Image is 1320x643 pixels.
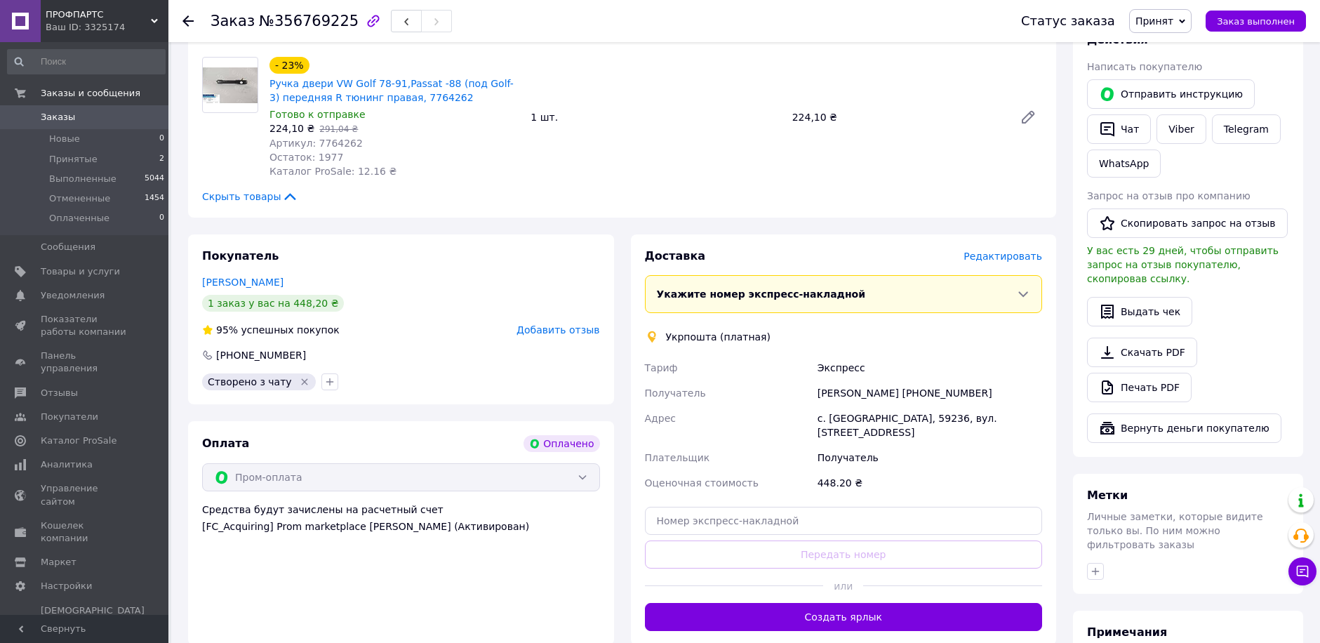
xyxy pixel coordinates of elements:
span: Тариф [645,362,678,373]
span: Скрыть товары [202,190,298,204]
span: 0 [159,212,164,225]
a: Редактировать [1014,103,1042,131]
div: успешных покупок [202,323,340,337]
span: Доставка [645,249,706,263]
img: Ручка двери VW Golf 78-91,Passat -88 (под Golf-3) передняя R тюнинг правая, 7764262 [203,67,258,103]
span: №356769225 [259,13,359,29]
span: Оплаченные [49,212,109,225]
a: Печать PDF [1087,373,1192,402]
span: 2 [159,153,164,166]
span: Заказы [41,111,75,124]
span: или [823,579,863,593]
span: Створено з чату [208,376,292,387]
span: Редактировать [964,251,1042,262]
div: 448.20 ₴ [815,470,1045,496]
span: Добавить отзыв [516,324,599,336]
div: - 23% [269,57,309,74]
button: Выдать чек [1087,297,1192,326]
span: Артикул: 7764262 [269,138,363,149]
div: Средства будут зачислены на расчетный счет [202,503,600,533]
span: Товары и услуги [41,265,120,278]
button: Чат с покупателем [1288,557,1316,585]
button: Создать ярлык [645,603,1043,631]
span: Кошелек компании [41,519,130,545]
span: Новые [49,133,80,145]
span: Заказы и сообщения [41,87,140,100]
div: 224,10 ₴ [787,107,1008,127]
input: Номер экспресс-накладной [645,507,1043,535]
button: Чат [1087,114,1151,144]
span: 291,04 ₴ [319,124,358,134]
span: Получатель [645,387,706,399]
span: Метки [1087,489,1128,502]
div: [PERSON_NAME] [PHONE_NUMBER] [815,380,1045,406]
button: Скопировать запрос на отзыв [1087,208,1288,238]
span: Заказ выполнен [1217,16,1295,27]
span: Личные заметки, которые видите только вы. По ним можно фильтровать заказы [1087,511,1263,550]
span: Остаток: 1977 [269,152,343,163]
span: Укажите номер экспресс-накладной [657,289,866,300]
a: Скачать PDF [1087,338,1197,367]
span: Показатели работы компании [41,313,130,338]
a: WhatsApp [1087,150,1161,178]
a: Ручка двери VW Golf 78-91,Passat -88 (под Golf-3) передняя R тюнинг правая, 7764262 [269,78,514,103]
span: Сообщения [41,241,95,253]
div: с. [GEOGRAPHIC_DATA], 59236, вул. [STREET_ADDRESS] [815,406,1045,445]
span: Отзывы [41,387,78,399]
span: Принят [1135,15,1173,27]
span: 95% [216,324,238,336]
button: Вернуть деньги покупателю [1087,413,1281,443]
button: Отправить инструкцию [1087,79,1255,109]
div: [PHONE_NUMBER] [215,348,307,362]
span: 224,10 ₴ [269,123,314,134]
div: Статус заказа [1021,14,1115,28]
span: Настройки [41,580,92,592]
span: 1454 [145,192,164,205]
span: Выполненные [49,173,116,185]
div: Вернуться назад [182,14,194,28]
a: Viber [1156,114,1206,144]
div: 1 шт. [525,107,786,127]
a: Telegram [1212,114,1281,144]
span: Каталог ProSale [41,435,116,447]
span: Заказ [211,13,255,29]
div: Получатель [815,445,1045,470]
span: ПРОФПАРТС [46,8,151,21]
div: 1 заказ у вас на 448,20 ₴ [202,295,344,312]
input: Поиск [7,49,166,74]
span: У вас есть 29 дней, чтобы отправить запрос на отзыв покупателю, скопировав ссылку. [1087,245,1279,284]
span: Примечания [1087,625,1167,639]
span: Оплата [202,437,249,450]
div: Ваш ID: 3325174 [46,21,168,34]
span: [DEMOGRAPHIC_DATA] и счета [41,604,145,643]
span: Запрос на отзыв про компанию [1087,190,1251,201]
span: Каталог ProSale: 12.16 ₴ [269,166,396,177]
div: Экспресс [815,355,1045,380]
span: Написать покупателю [1087,61,1202,72]
span: Уведомления [41,289,105,302]
div: [FC_Acquiring] Prom marketplace [PERSON_NAME] (Активирован) [202,519,600,533]
div: Укрпошта (платная) [662,330,775,344]
span: Готово к отправке [269,109,366,120]
svg: Удалить метку [299,376,310,387]
span: Плательщик [645,452,710,463]
span: Управление сайтом [41,482,130,508]
span: Оценочная стоимость [645,477,759,489]
span: Отмененные [49,192,110,205]
span: Аналитика [41,458,93,471]
span: Покупатели [41,411,98,423]
div: Оплачено [524,435,599,452]
span: Маркет [41,556,76,569]
span: Адрес [645,413,676,424]
a: [PERSON_NAME] [202,277,284,288]
span: 5044 [145,173,164,185]
span: Панель управления [41,350,130,375]
button: Заказ выполнен [1206,11,1306,32]
span: 0 [159,133,164,145]
span: Принятые [49,153,98,166]
span: Покупатель [202,249,279,263]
